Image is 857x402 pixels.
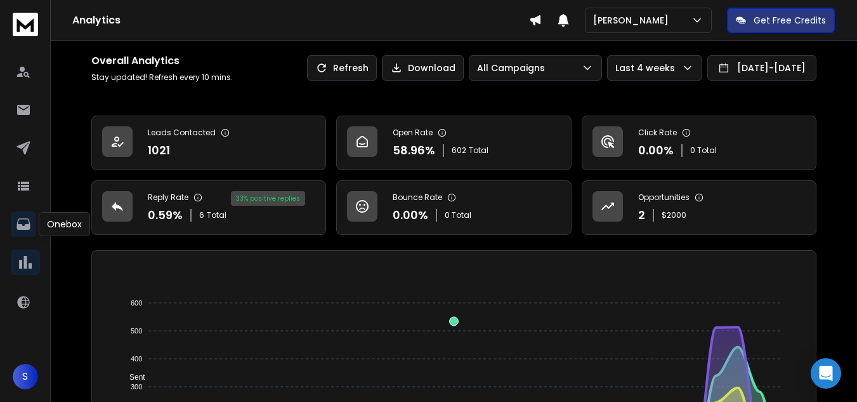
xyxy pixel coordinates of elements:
[690,145,717,156] p: 0 Total
[91,180,326,235] a: Reply Rate0.59%6Total33% positive replies
[393,206,428,224] p: 0.00 %
[120,373,145,382] span: Sent
[207,210,226,220] span: Total
[452,145,466,156] span: 602
[382,55,464,81] button: Download
[148,142,170,159] p: 1021
[131,299,142,307] tspan: 600
[582,180,816,235] a: Opportunities2$2000
[638,128,677,138] p: Click Rate
[593,14,674,27] p: [PERSON_NAME]
[148,192,188,203] p: Reply Rate
[336,116,571,170] a: Open Rate58.96%602Total
[131,355,142,363] tspan: 400
[39,212,90,236] div: Onebox
[336,180,571,235] a: Bounce Rate0.00%0 Total
[307,55,377,81] button: Refresh
[393,192,442,203] p: Bounce Rate
[811,358,841,389] div: Open Intercom Messenger
[13,364,38,389] button: S
[477,62,550,74] p: All Campaigns
[131,383,142,391] tspan: 300
[13,13,38,36] img: logo
[638,206,645,224] p: 2
[662,210,686,220] p: $ 2000
[754,14,826,27] p: Get Free Credits
[638,142,674,159] p: 0.00 %
[469,145,488,156] span: Total
[231,191,305,206] div: 33 % positive replies
[393,142,435,159] p: 58.96 %
[393,128,433,138] p: Open Rate
[333,62,369,74] p: Refresh
[148,206,183,224] p: 0.59 %
[91,53,233,69] h1: Overall Analytics
[638,192,690,203] p: Opportunities
[408,62,455,74] p: Download
[199,210,204,220] span: 6
[615,62,680,74] p: Last 4 weeks
[72,13,529,28] h1: Analytics
[727,8,835,33] button: Get Free Credits
[91,72,233,83] p: Stay updated! Refresh every 10 mins.
[445,210,471,220] p: 0 Total
[131,327,142,335] tspan: 500
[582,116,816,170] a: Click Rate0.00%0 Total
[707,55,816,81] button: [DATE]-[DATE]
[148,128,216,138] p: Leads Contacted
[91,116,326,170] a: Leads Contacted1021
